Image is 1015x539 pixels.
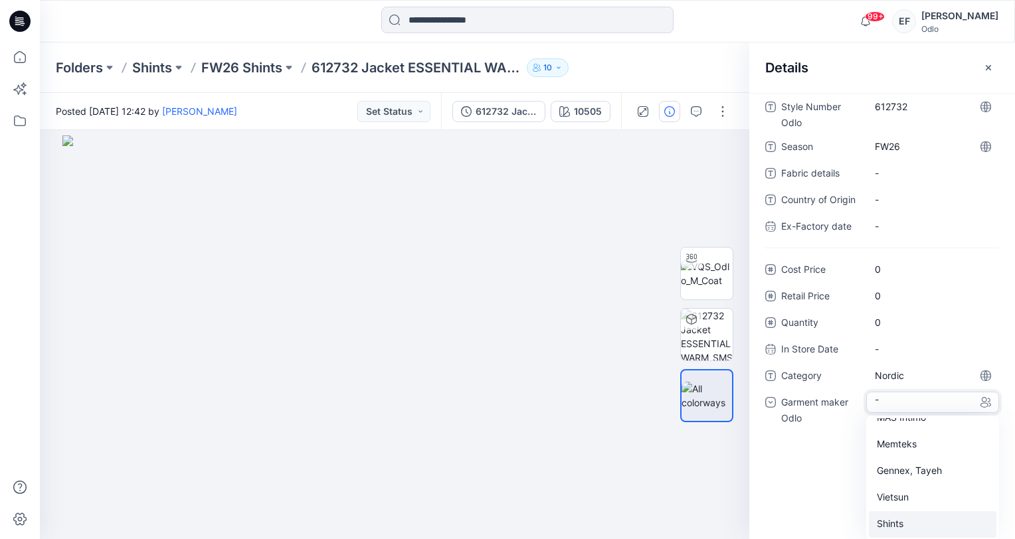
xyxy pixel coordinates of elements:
a: FW26 Shints [201,58,282,77]
button: 612732 Jacket ESSENTIAL WARM_SMS_3D [452,101,545,122]
span: FW26 [875,139,990,153]
span: Season [781,139,861,157]
div: - [875,392,998,406]
span: Nordic [875,368,990,382]
button: 10 [527,58,569,77]
div: EF [892,9,916,33]
img: VQS_Odlo_M_Coat [681,260,733,287]
span: Style Number Odlo [781,99,861,131]
span: Posted [DATE] 12:42 by [56,104,237,118]
p: 612732 Jacket ESSENTIAL WARM_SMS_3D [312,58,521,77]
span: Quantity [781,315,861,333]
span: Fabric details [781,165,861,184]
div: Memteks [869,431,996,458]
img: All colorways [682,382,732,410]
span: 0 [875,289,990,303]
span: 0 [875,315,990,329]
span: 612732 [875,100,990,114]
span: Garment maker Odlo [781,394,861,426]
span: - [875,193,990,206]
a: Folders [56,58,103,77]
button: 10505 [551,101,610,122]
span: Category [781,368,861,386]
span: - [875,342,990,356]
span: In Store Date [781,341,861,360]
span: 0 [875,262,990,276]
a: [PERSON_NAME] [162,106,237,117]
button: Details [659,101,680,122]
img: eyJhbGciOiJIUzI1NiIsImtpZCI6IjAiLCJzbHQiOiJzZXMiLCJ0eXAiOiJKV1QifQ.eyJkYXRhIjp7InR5cGUiOiJzdG9yYW... [62,135,727,539]
span: - [875,166,990,180]
div: Odlo [921,24,998,34]
div: Vietsun [869,485,996,511]
span: Cost Price [781,262,861,280]
div: Shints [869,511,996,538]
div: 10505 [574,104,602,119]
span: 99+ [865,11,885,22]
p: 10 [543,60,552,75]
a: Shints [132,58,172,77]
span: Retail Price [781,288,861,307]
div: MAS Intimo [869,405,996,431]
h2: Details [765,60,808,76]
span: Ex-Factory date [781,218,861,237]
div: 612732 Jacket ESSENTIAL WARM_SMS_3D [476,104,537,119]
img: 612732 Jacket ESSENTIAL WARM_SMS_3D 10505 [681,309,733,360]
span: - [875,219,990,233]
span: Country of Origin [781,192,861,210]
div: [PERSON_NAME] [921,8,998,24]
div: Gennex, Tayeh [869,458,996,485]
